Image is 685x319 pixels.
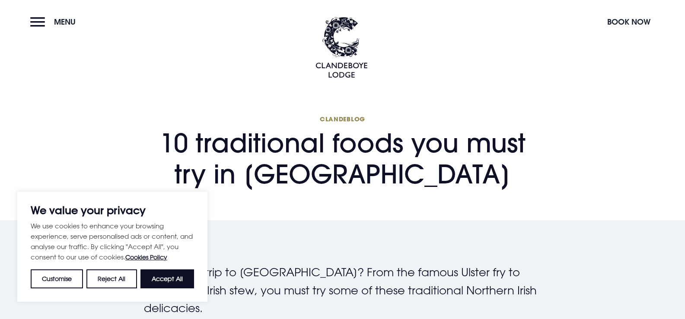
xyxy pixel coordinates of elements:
span: Menu [54,17,76,27]
img: Clandeboye Lodge [315,17,367,78]
button: Book Now [603,13,655,31]
p: Planning a trip to [GEOGRAPHIC_DATA]? From the famous Ulster fry to comforting Irish stew, you mu... [144,263,542,317]
button: Accept All [140,269,194,288]
span: Clandeblog [144,115,542,123]
a: Cookies Policy [125,253,167,261]
button: Reject All [86,269,137,288]
p: We value your privacy [31,205,194,215]
h1: 10 traditional foods you must try in [GEOGRAPHIC_DATA] [144,115,542,190]
button: Customise [31,269,83,288]
button: Menu [30,13,80,31]
div: We value your privacy [17,192,207,302]
p: We use cookies to enhance your browsing experience, serve personalised ads or content, and analys... [31,221,194,262]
